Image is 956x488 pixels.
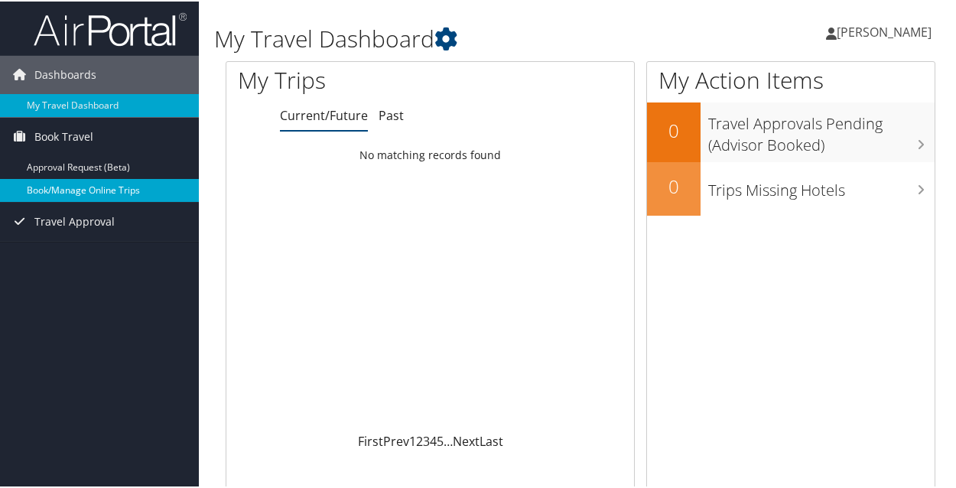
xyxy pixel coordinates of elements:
span: Dashboards [34,54,96,93]
img: airportal-logo.png [34,10,187,46]
span: [PERSON_NAME] [837,22,932,39]
a: 3 [423,431,430,448]
span: Book Travel [34,116,93,155]
h3: Trips Missing Hotels [708,171,935,200]
a: 2 [416,431,423,448]
h3: Travel Approvals Pending (Advisor Booked) [708,104,935,155]
a: [PERSON_NAME] [826,8,947,54]
a: Current/Future [280,106,368,122]
a: Past [379,106,404,122]
h1: My Action Items [647,63,935,95]
a: 1 [409,431,416,448]
a: First [358,431,383,448]
a: 0Trips Missing Hotels [647,161,935,214]
span: … [444,431,453,448]
a: Prev [383,431,409,448]
a: 0Travel Approvals Pending (Advisor Booked) [647,101,935,160]
span: Travel Approval [34,201,115,239]
h2: 0 [647,116,701,142]
h1: My Travel Dashboard [214,21,703,54]
h1: My Trips [238,63,453,95]
h2: 0 [647,172,701,198]
a: 4 [430,431,437,448]
a: Last [480,431,503,448]
a: 5 [437,431,444,448]
td: No matching records found [226,140,634,168]
a: Next [453,431,480,448]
